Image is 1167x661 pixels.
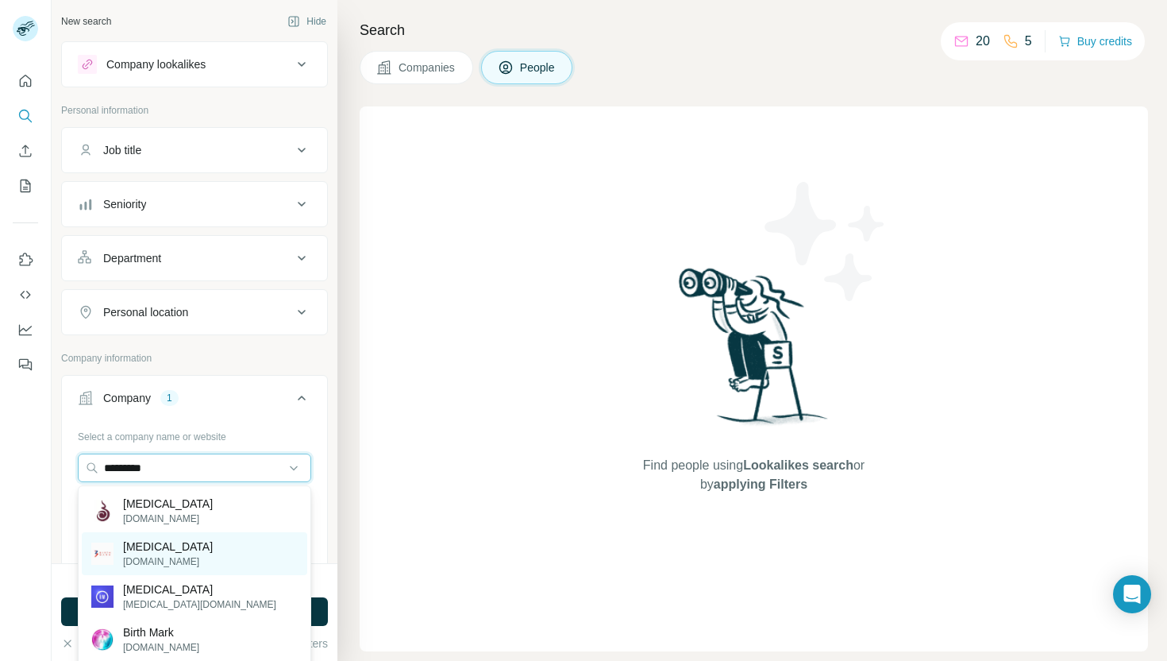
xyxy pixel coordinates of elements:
[13,137,38,165] button: Enrich CSV
[103,142,141,158] div: Job title
[103,250,161,266] div: Department
[976,32,990,51] p: 20
[1025,32,1032,51] p: 5
[62,45,327,83] button: Company lookalikes
[62,293,327,331] button: Personal location
[103,196,146,212] div: Seniority
[160,391,179,405] div: 1
[61,636,106,651] button: Clear
[1113,575,1151,613] div: Open Intercom Messenger
[123,512,213,526] p: [DOMAIN_NAME]
[276,10,337,33] button: Hide
[123,597,276,612] p: [MEDICAL_DATA][DOMAIN_NAME]
[1058,30,1132,52] button: Buy credits
[13,280,38,309] button: Use Surfe API
[91,543,114,565] img: Birthmark
[123,496,213,512] p: [MEDICAL_DATA]
[399,60,456,75] span: Companies
[520,60,557,75] span: People
[123,624,199,640] p: Birth Mark
[360,19,1148,41] h4: Search
[13,245,38,274] button: Use Surfe on LinkedIn
[13,315,38,344] button: Dashboard
[13,172,38,200] button: My lists
[123,640,199,655] p: [DOMAIN_NAME]
[62,185,327,223] button: Seniority
[61,14,111,29] div: New search
[754,170,897,313] img: Surfe Illustration - Stars
[123,539,213,555] p: [MEDICAL_DATA]
[91,628,114,651] img: Birth Mark
[78,423,311,444] div: Select a company name or website
[743,458,853,472] span: Lookalikes search
[61,597,328,626] button: Run search
[61,103,328,118] p: Personal information
[62,239,327,277] button: Department
[91,586,114,608] img: Birthmark
[13,102,38,130] button: Search
[62,379,327,423] button: Company1
[123,555,213,569] p: [DOMAIN_NAME]
[91,500,114,522] img: Birthmark
[61,351,328,365] p: Company information
[13,67,38,95] button: Quick start
[103,390,151,406] div: Company
[672,264,837,441] img: Surfe Illustration - Woman searching with binoculars
[62,131,327,169] button: Job title
[103,304,188,320] div: Personal location
[106,56,206,72] div: Company lookalikes
[714,477,807,491] span: applying Filters
[626,456,880,494] span: Find people using or by
[123,582,276,597] p: [MEDICAL_DATA]
[13,350,38,379] button: Feedback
